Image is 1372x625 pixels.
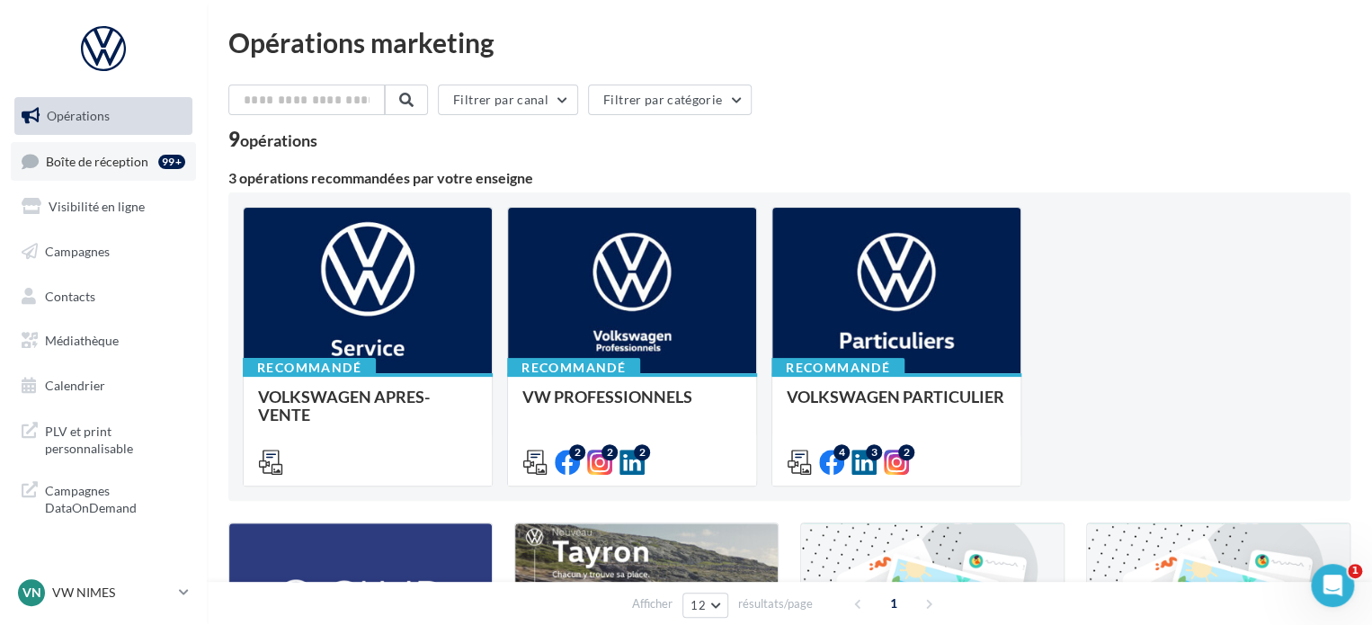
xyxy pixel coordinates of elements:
[1348,564,1362,578] span: 1
[569,444,585,460] div: 2
[11,188,196,226] a: Visibilité en ligne
[507,358,640,378] div: Recommandé
[228,171,1350,185] div: 3 opérations recommandées par votre enseigne
[11,471,196,524] a: Campagnes DataOnDemand
[11,97,196,135] a: Opérations
[258,387,430,424] span: VOLKSWAGEN APRES-VENTE
[632,595,673,612] span: Afficher
[22,584,41,602] span: VN
[240,132,317,148] div: opérations
[522,387,692,406] span: VW PROFESSIONNELS
[46,153,148,168] span: Boîte de réception
[787,387,1004,406] span: VOLKSWAGEN PARTICULIER
[866,444,882,460] div: 3
[45,333,119,348] span: Médiathèque
[45,288,95,303] span: Contacts
[243,358,376,378] div: Recommandé
[738,595,813,612] span: résultats/page
[11,233,196,271] a: Campagnes
[634,444,650,460] div: 2
[11,278,196,316] a: Contacts
[11,322,196,360] a: Médiathèque
[228,129,317,149] div: 9
[52,584,172,602] p: VW NIMES
[690,598,706,612] span: 12
[11,367,196,405] a: Calendrier
[771,358,904,378] div: Recommandé
[45,419,185,458] span: PLV et print personnalisable
[228,29,1350,56] div: Opérations marketing
[833,444,850,460] div: 4
[588,85,752,115] button: Filtrer par catégorie
[158,155,185,169] div: 99+
[11,142,196,181] a: Boîte de réception99+
[45,244,110,259] span: Campagnes
[682,593,728,618] button: 12
[601,444,618,460] div: 2
[1311,564,1354,607] iframe: Intercom live chat
[879,589,908,618] span: 1
[45,378,105,393] span: Calendrier
[11,412,196,465] a: PLV et print personnalisable
[49,199,145,214] span: Visibilité en ligne
[898,444,914,460] div: 2
[14,576,192,610] a: VN VW NIMES
[47,108,110,123] span: Opérations
[438,85,578,115] button: Filtrer par canal
[45,478,185,517] span: Campagnes DataOnDemand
